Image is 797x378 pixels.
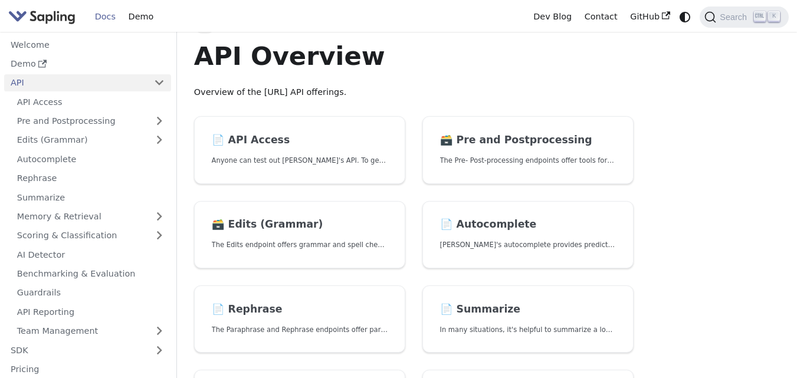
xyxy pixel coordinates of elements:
[4,361,171,378] a: Pricing
[440,134,616,147] h2: Pre and Postprocessing
[440,155,616,166] p: The Pre- Post-processing endpoints offer tools for preparing your text data for ingestation as we...
[11,323,171,340] a: Team Management
[11,303,171,320] a: API Reporting
[194,86,634,100] p: Overview of the [URL] API offerings.
[11,170,171,187] a: Rephrase
[11,265,171,282] a: Benchmarking & Evaluation
[440,239,616,251] p: Sapling's autocomplete provides predictions of the next few characters or words
[212,218,388,231] h2: Edits (Grammar)
[11,132,171,149] a: Edits (Grammar)
[4,74,147,91] a: API
[212,303,388,316] h2: Rephrase
[212,324,388,336] p: The Paraphrase and Rephrase endpoints offer paraphrasing for particular styles.
[700,6,788,28] button: Search (Ctrl+K)
[768,11,780,22] kbd: K
[11,208,171,225] a: Memory & Retrieval
[677,8,694,25] button: Switch between dark and light mode (currently system mode)
[11,113,171,130] a: Pre and Postprocessing
[4,36,171,53] a: Welcome
[8,8,76,25] img: Sapling.ai
[194,201,405,269] a: 🗃️ Edits (Grammar)The Edits endpoint offers grammar and spell checking.
[422,285,634,353] a: 📄️ SummarizeIn many situations, it's helpful to summarize a longer document into a shorter, more ...
[422,116,634,184] a: 🗃️ Pre and PostprocessingThe Pre- Post-processing endpoints offer tools for preparing your text d...
[147,341,171,359] button: Expand sidebar category 'SDK'
[122,8,160,26] a: Demo
[212,239,388,251] p: The Edits endpoint offers grammar and spell checking.
[11,150,171,167] a: Autocomplete
[194,40,634,72] h1: API Overview
[11,189,171,206] a: Summarize
[8,8,80,25] a: Sapling.ai
[212,134,388,147] h2: API Access
[440,218,616,231] h2: Autocomplete
[624,8,676,26] a: GitHub
[440,324,616,336] p: In many situations, it's helpful to summarize a longer document into a shorter, more easily diges...
[4,341,147,359] a: SDK
[11,93,171,110] a: API Access
[194,116,405,184] a: 📄️ API AccessAnyone can test out [PERSON_NAME]'s API. To get started with the API, simply:
[11,284,171,301] a: Guardrails
[4,55,171,73] a: Demo
[527,8,578,26] a: Dev Blog
[194,285,405,353] a: 📄️ RephraseThe Paraphrase and Rephrase endpoints offer paraphrasing for particular styles.
[716,12,754,22] span: Search
[11,246,171,263] a: AI Detector
[147,74,171,91] button: Collapse sidebar category 'API'
[11,227,171,244] a: Scoring & Classification
[212,155,388,166] p: Anyone can test out Sapling's API. To get started with the API, simply:
[422,201,634,269] a: 📄️ Autocomplete[PERSON_NAME]'s autocomplete provides predictions of the next few characters or words
[578,8,624,26] a: Contact
[88,8,122,26] a: Docs
[440,303,616,316] h2: Summarize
